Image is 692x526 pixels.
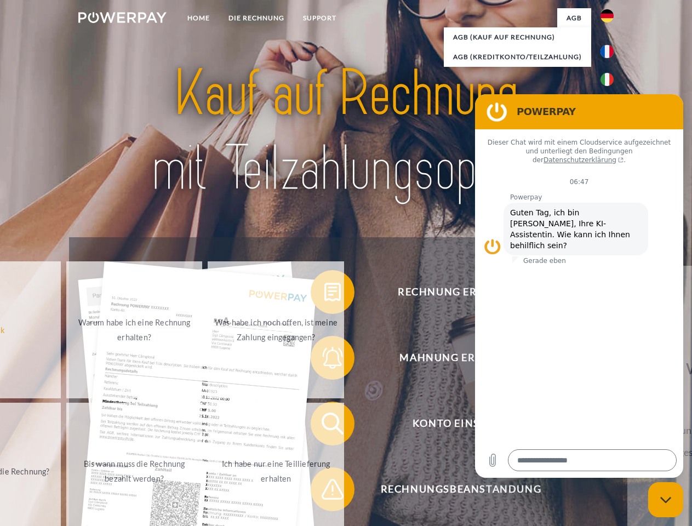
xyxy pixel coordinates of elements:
[105,53,587,210] img: title-powerpay_de.svg
[601,73,614,86] img: it
[311,402,596,445] button: Konto einsehen
[648,482,683,517] iframe: Schaltfläche zum Öffnen des Messaging-Fensters; Konversation läuft
[327,402,595,445] span: Konto einsehen
[475,94,683,478] iframe: Messaging-Fenster
[412,322,535,337] div: zurück
[311,467,596,511] button: Rechnungsbeanstandung
[557,8,591,28] a: agb
[178,8,219,28] a: Home
[294,8,346,28] a: SUPPORT
[444,27,591,47] a: AGB (Kauf auf Rechnung)
[73,456,196,486] div: Bis wann muss die Rechnung bezahlt werden?
[601,45,614,58] img: fr
[219,8,294,28] a: DIE RECHNUNG
[208,261,344,398] a: Was habe ich noch offen, ist meine Zahlung eingegangen?
[327,467,595,511] span: Rechnungsbeanstandung
[78,12,167,23] img: logo-powerpay-white.svg
[601,9,614,22] img: de
[73,315,196,345] div: Warum habe ich eine Rechnung erhalten?
[444,47,591,67] a: AGB (Kreditkonto/Teilzahlung)
[214,315,338,345] div: Was habe ich noch offen, ist meine Zahlung eingegangen?
[214,456,338,486] div: Ich habe nur eine Teillieferung erhalten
